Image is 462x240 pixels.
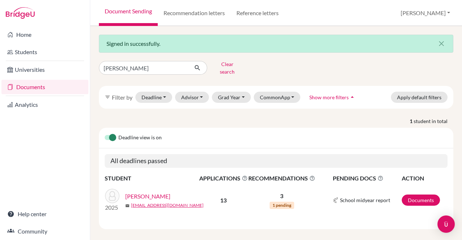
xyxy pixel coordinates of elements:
[207,58,247,77] button: Clear search
[340,196,390,204] span: School midyear report
[131,202,204,209] a: [EMAIL_ADDRESS][DOMAIN_NAME]
[309,94,349,100] span: Show more filters
[1,97,88,112] a: Analytics
[105,203,119,212] p: 2025
[248,192,315,200] p: 3
[105,189,119,203] img: Paudel, Aditya
[303,92,362,103] button: Show more filtersarrow_drop_up
[1,80,88,94] a: Documents
[118,134,162,142] span: Deadline view is on
[99,61,188,75] input: Find student by name...
[1,207,88,221] a: Help center
[135,92,172,103] button: Deadline
[1,27,88,42] a: Home
[430,35,453,52] button: Close
[99,35,453,53] div: Signed in successfully.
[220,197,227,204] b: 13
[105,154,448,168] h5: All deadlines passed
[248,174,315,183] span: RECOMMENDATIONS
[270,202,294,209] span: 1 pending
[414,117,453,125] span: student in total
[397,6,453,20] button: [PERSON_NAME]
[391,92,448,103] button: Apply default filters
[175,92,209,103] button: Advisor
[410,117,414,125] strong: 1
[401,174,448,183] th: ACTION
[6,7,35,19] img: Bridge-U
[349,93,356,101] i: arrow_drop_up
[1,45,88,59] a: Students
[105,174,199,183] th: STUDENT
[125,192,170,201] a: [PERSON_NAME]
[125,204,130,208] span: mail
[105,94,110,100] i: filter_list
[437,39,446,48] i: close
[112,94,132,101] span: Filter by
[199,174,248,183] span: APPLICATIONS
[212,92,251,103] button: Grad Year
[402,195,440,206] a: Documents
[333,174,401,183] span: PENDING DOCS
[254,92,301,103] button: CommonApp
[1,62,88,77] a: Universities
[1,224,88,239] a: Community
[333,197,339,203] img: Common App logo
[437,215,455,233] div: Open Intercom Messenger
